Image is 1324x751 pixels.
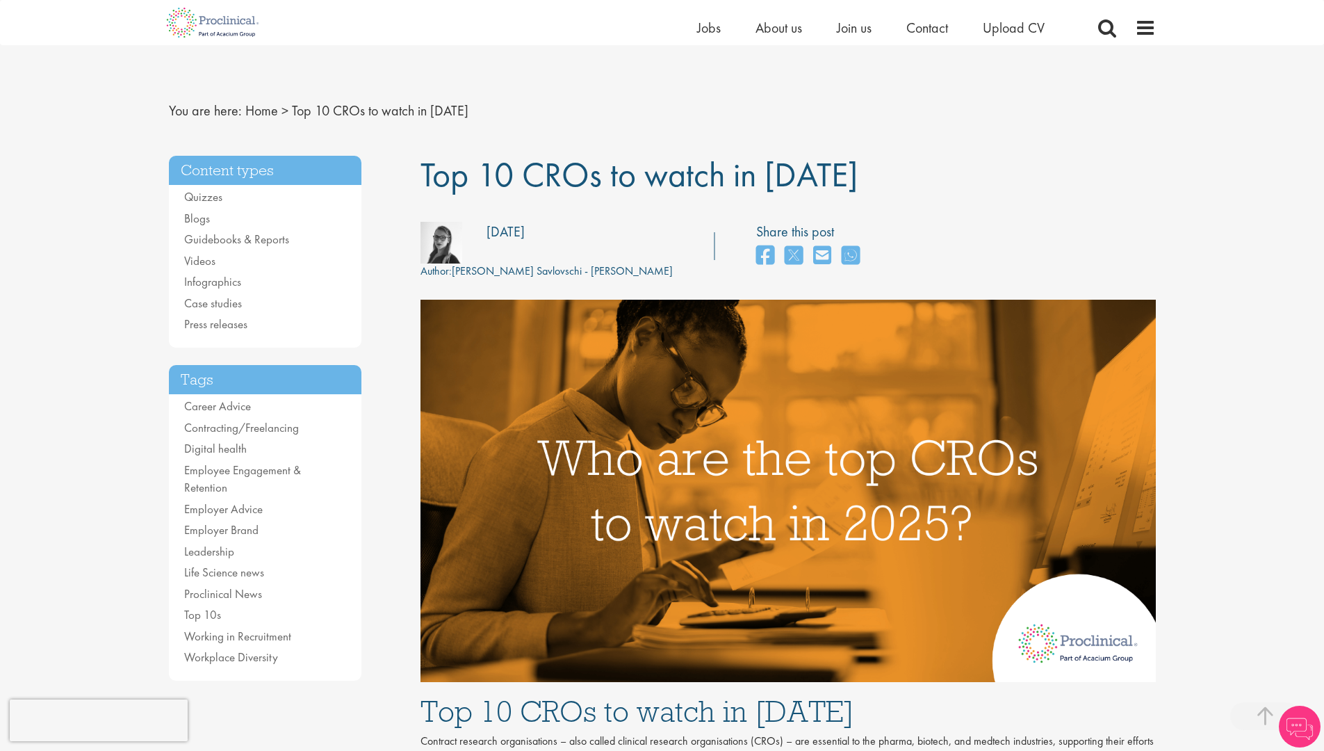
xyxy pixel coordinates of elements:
span: Top 10 CROs to watch in [DATE] [420,152,858,197]
a: Employer Brand [184,522,259,538]
a: Upload CV [983,19,1045,37]
span: Top 10 CROs to watch in [DATE] [292,102,468,120]
h1: Top 10 CROs to watch in [DATE] [420,696,1156,727]
img: Top 10 CROs 2025| Proclinical [420,300,1156,681]
iframe: reCAPTCHA [10,700,188,741]
h3: Tags [169,365,362,395]
a: Contracting/Freelancing [184,420,299,435]
a: About us [755,19,802,37]
a: Contact [906,19,948,37]
h3: Content types [169,156,362,186]
a: Proclinical News [184,586,262,601]
a: Press releases [184,316,247,332]
div: [DATE] [487,222,525,242]
a: Life Science news [184,565,264,580]
a: Working in Recruitment [184,629,291,644]
a: share on email [813,241,831,271]
img: Chatbot [1279,706,1321,748]
div: [PERSON_NAME] Savlovschi - [PERSON_NAME] [420,264,673,280]
a: Blogs [184,211,210,226]
a: Join us [837,19,872,37]
a: Infographics [184,274,241,289]
a: Guidebooks & Reports [184,232,289,247]
a: Career Advice [184,398,251,414]
img: fff6768c-7d58-4950-025b-08d63f9598ee [420,222,462,264]
a: Quizzes [184,189,222,204]
a: breadcrumb link [245,102,278,120]
a: Workplace Diversity [184,649,278,665]
span: Author: [420,264,452,278]
a: Employee Engagement & Retention [184,462,301,496]
span: You are here: [169,102,242,120]
label: Share this post [756,222,867,242]
span: > [281,102,288,120]
a: share on facebook [756,241,774,271]
a: share on twitter [785,241,803,271]
a: Top 10s [184,607,221,622]
a: Jobs [697,19,721,37]
a: Case studies [184,296,242,311]
a: share on whats app [842,241,860,271]
a: Videos [184,253,215,268]
a: Digital health [184,441,247,456]
a: Leadership [184,544,234,559]
a: Employer Advice [184,501,263,517]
